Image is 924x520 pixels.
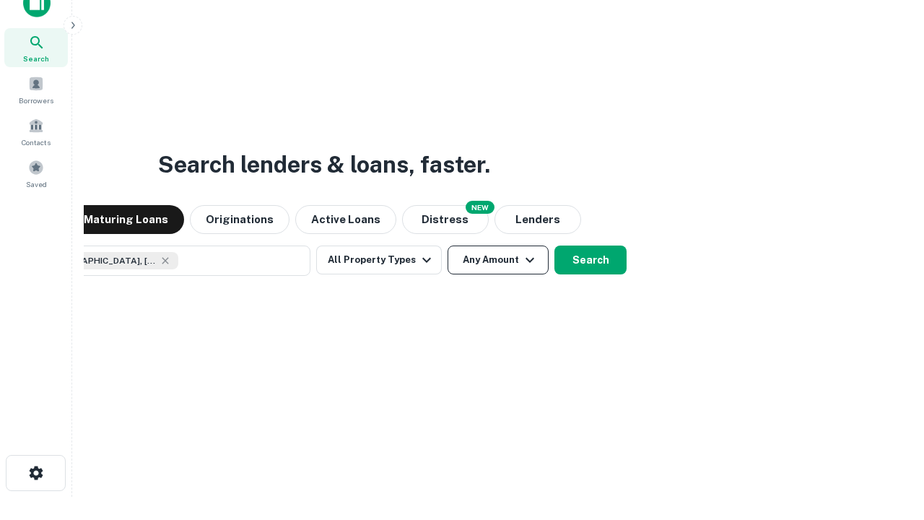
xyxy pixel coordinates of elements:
button: [GEOGRAPHIC_DATA], [GEOGRAPHIC_DATA], [GEOGRAPHIC_DATA] [22,246,310,276]
span: Saved [26,178,47,190]
a: Contacts [4,112,68,151]
a: Borrowers [4,70,68,109]
span: [GEOGRAPHIC_DATA], [GEOGRAPHIC_DATA], [GEOGRAPHIC_DATA] [48,254,157,267]
button: Maturing Loans [68,205,184,234]
a: Saved [4,154,68,193]
a: Search [4,28,68,67]
div: NEW [466,201,494,214]
button: Lenders [494,205,581,234]
span: Contacts [22,136,51,148]
span: Search [23,53,49,64]
button: Any Amount [448,246,549,274]
button: Search distressed loans with lien and other non-mortgage details. [402,205,489,234]
span: Borrowers [19,95,53,106]
button: Search [554,246,627,274]
button: Active Loans [295,205,396,234]
h3: Search lenders & loans, faster. [158,147,490,182]
iframe: Chat Widget [852,404,924,474]
button: Originations [190,205,289,234]
button: All Property Types [316,246,442,274]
